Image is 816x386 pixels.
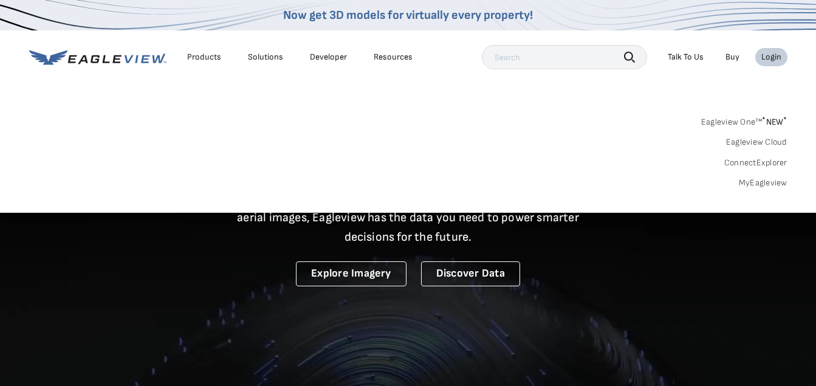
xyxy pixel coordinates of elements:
[724,157,787,168] a: ConnectExplorer
[726,137,787,148] a: Eagleview Cloud
[739,177,787,188] a: MyEagleview
[482,45,647,69] input: Search
[725,52,739,63] a: Buy
[762,117,787,127] span: NEW
[222,188,594,247] p: A new era starts here. Built on more than 3.5 billion high-resolution aerial images, Eagleview ha...
[421,261,520,286] a: Discover Data
[310,52,347,63] a: Developer
[187,52,221,63] div: Products
[761,52,781,63] div: Login
[296,261,406,286] a: Explore Imagery
[668,52,704,63] div: Talk To Us
[248,52,283,63] div: Solutions
[701,113,787,127] a: Eagleview One™*NEW*
[283,8,533,22] a: Now get 3D models for virtually every property!
[374,52,413,63] div: Resources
